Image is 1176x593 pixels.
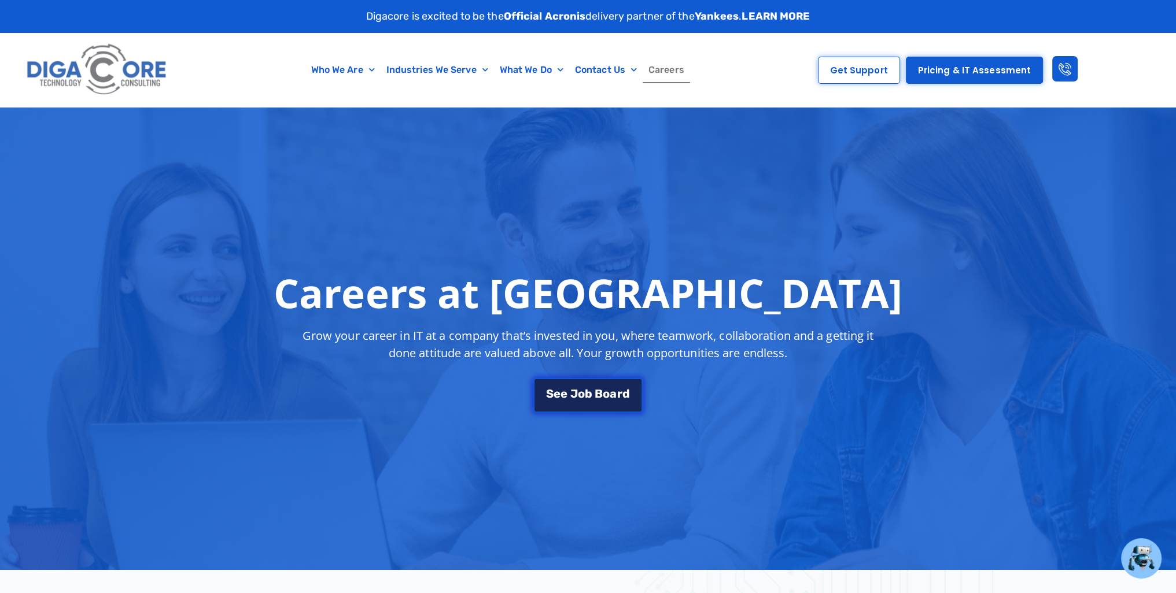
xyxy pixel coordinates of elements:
[23,39,171,101] img: Digacore logo 1
[561,388,567,399] span: e
[546,388,554,399] span: S
[603,388,610,399] span: o
[622,388,630,399] span: d
[274,269,902,316] h1: Careers at [GEOGRAPHIC_DATA]
[305,57,381,83] a: Who We Are
[578,388,585,399] span: o
[292,327,884,362] p: Grow your career in IT at a company that’s invested in you, where teamwork, collaboration and a g...
[569,57,643,83] a: Contact Us
[585,388,592,399] span: b
[818,57,900,84] a: Get Support
[906,57,1043,84] a: Pricing & IT Assessment
[230,57,765,83] nav: Menu
[918,66,1031,75] span: Pricing & IT Assessment
[742,10,810,23] a: LEARN MORE
[533,378,642,413] a: See Job Board
[554,388,561,399] span: e
[695,10,739,23] strong: Yankees
[595,388,603,399] span: B
[570,388,577,399] span: J
[610,388,617,399] span: a
[381,57,494,83] a: Industries We Serve
[366,9,810,24] p: Digacore is excited to be the delivery partner of the .
[643,57,690,83] a: Careers
[617,388,622,399] span: r
[504,10,586,23] strong: Official Acronis
[494,57,569,83] a: What We Do
[830,66,888,75] span: Get Support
